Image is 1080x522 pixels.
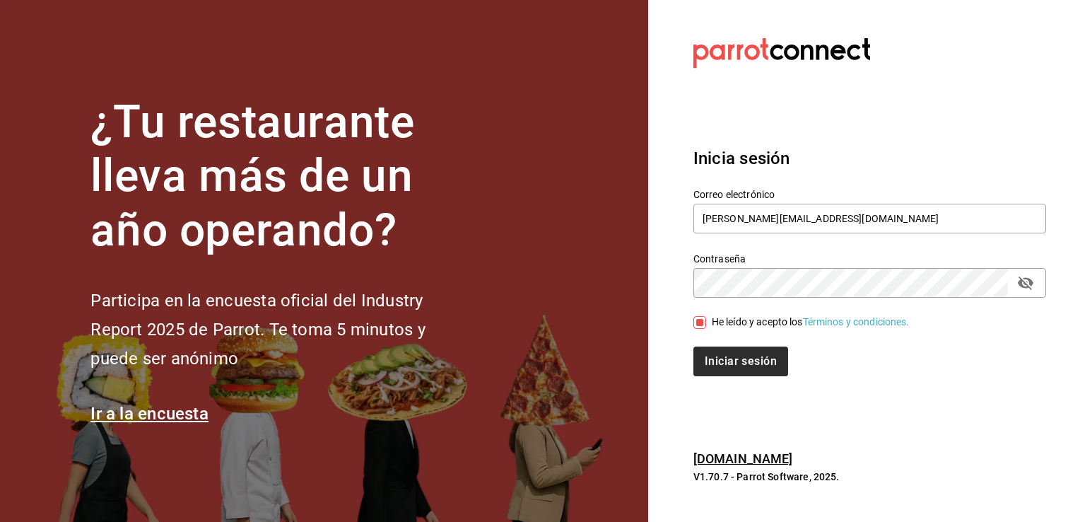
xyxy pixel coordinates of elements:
[693,253,1046,263] label: Contraseña
[693,146,1046,171] h3: Inicia sesión
[712,315,910,330] div: He leído y acepto los
[90,404,209,424] a: Ir a la encuesta
[693,204,1046,233] input: Ingresa tu correo electrónico
[90,95,472,258] h1: ¿Tu restaurante lleva más de un año operando?
[693,451,793,466] a: [DOMAIN_NAME]
[693,347,788,376] button: Iniciar sesión
[693,189,1046,199] label: Correo electrónico
[803,316,910,327] a: Términos y condiciones.
[1014,271,1038,295] button: passwordField
[90,286,472,373] h2: Participa en la encuesta oficial del Industry Report 2025 de Parrot. Te toma 5 minutos y puede se...
[693,470,1046,484] p: V1.70.7 - Parrot Software, 2025.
